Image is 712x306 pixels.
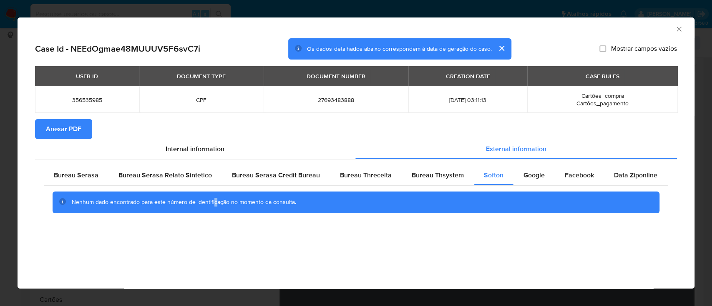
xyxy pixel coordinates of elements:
[302,69,370,83] div: DOCUMENT NUMBER
[274,96,399,104] span: 27693483888
[565,170,594,180] span: Facebook
[581,69,624,83] div: CASE RULES
[149,96,254,104] span: CPF
[486,144,546,154] span: External information
[232,170,320,180] span: Bureau Serasa Credit Bureau
[45,96,129,104] span: 356535985
[118,170,212,180] span: Bureau Serasa Relato Sintetico
[484,170,503,180] span: Softon
[581,92,624,100] span: Cartões_compra
[166,144,224,154] span: Internal information
[18,17,694,289] div: closure-recommendation-modal
[675,25,682,32] button: Fechar a janela
[71,69,103,83] div: USER ID
[412,170,464,180] span: Bureau Thsystem
[491,38,511,58] button: cerrar
[441,69,495,83] div: CREATION DATE
[172,69,231,83] div: DOCUMENT TYPE
[523,170,545,180] span: Google
[340,170,392,180] span: Bureau Threceita
[576,99,629,107] span: Cartões_pagamento
[418,96,517,104] span: [DATE] 03:11:13
[72,198,296,206] span: Nenhum dado encontrado para este número de identificação no momento da consulta.
[54,170,98,180] span: Bureau Serasa
[46,120,81,138] span: Anexar PDF
[44,165,668,185] div: Detailed external info
[35,43,200,54] h2: Case Id - NEEdOgmae48MUUUV5F6svC7i
[35,119,92,139] button: Anexar PDF
[599,45,606,52] input: Mostrar campos vazios
[611,45,677,53] span: Mostrar campos vazios
[614,170,657,180] span: Data Ziponline
[35,139,677,159] div: Detailed info
[307,45,491,53] span: Os dados detalhados abaixo correspondem à data de geração do caso.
